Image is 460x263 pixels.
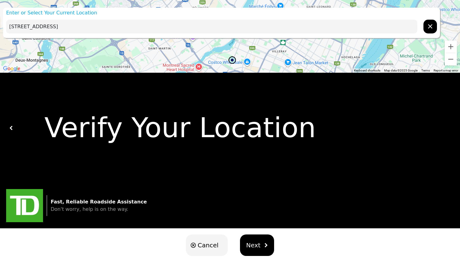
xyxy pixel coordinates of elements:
[6,20,417,33] input: Enter Your Address...
[6,189,43,222] img: trx now logo
[240,234,274,256] button: Nextchevron forward outline
[186,234,228,256] button: Cancel
[51,206,128,212] span: Don't worry, help is on the way.
[445,41,457,53] button: Zoom in
[198,241,218,250] span: Cancel
[264,243,268,247] img: chevron
[9,126,14,130] img: white carat left
[354,68,380,73] button: Keyboard shortcuts
[3,9,440,17] p: Enter or Select Your Current Location
[2,65,22,73] a: Open this area in Google Maps (opens a new window)
[445,53,457,65] button: Zoom out
[51,199,147,205] strong: Fast, Reliable Roadside Assistance
[14,107,451,149] div: Verify Your Location
[2,65,22,73] img: Google
[421,69,430,72] a: Terms (opens in new tab)
[384,69,418,72] span: Map data ©2025 Google
[434,69,458,72] a: Report a map error
[246,241,261,250] span: Next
